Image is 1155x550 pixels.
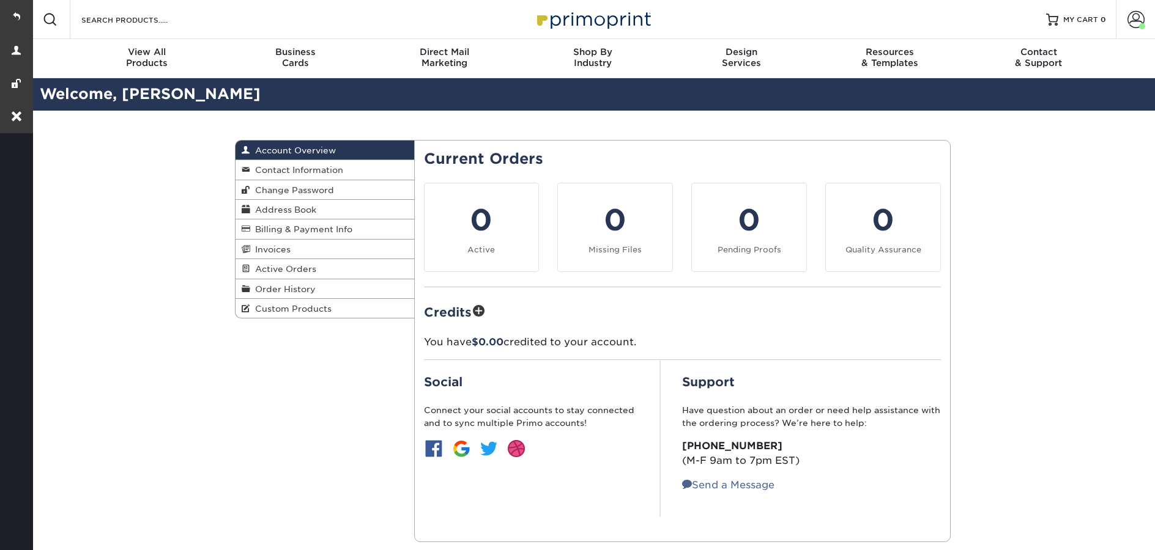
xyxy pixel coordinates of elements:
[73,39,221,78] a: View AllProducts
[370,46,519,68] div: Marketing
[467,245,495,254] small: Active
[964,46,1113,57] span: Contact
[250,244,291,254] span: Invoices
[472,336,503,348] span: $0.00
[236,160,414,180] a: Contact Information
[236,219,414,239] a: Billing & Payment Info
[682,440,782,452] strong: [PHONE_NUMBER]
[815,46,964,57] span: Resources
[507,439,526,458] img: btn-dribbble.jpg
[424,375,638,389] h2: Social
[1063,15,1098,25] span: MY CART
[250,264,316,274] span: Active Orders
[236,200,414,219] a: Address Book
[250,165,343,175] span: Contact Information
[73,46,221,68] div: Products
[519,46,667,68] div: Industry
[250,224,352,234] span: Billing & Payment Info
[667,46,815,68] div: Services
[236,240,414,259] a: Invoices
[236,180,414,200] a: Change Password
[221,39,370,78] a: BusinessCards
[451,439,471,458] img: btn-google.jpg
[432,198,532,242] div: 0
[221,46,370,68] div: Cards
[479,439,499,458] img: btn-twitter.jpg
[519,39,667,78] a: Shop ByIndustry
[370,46,519,57] span: Direct Mail
[236,141,414,160] a: Account Overview
[845,245,921,254] small: Quality Assurance
[691,183,807,272] a: 0 Pending Proofs
[250,284,316,294] span: Order History
[73,46,221,57] span: View All
[699,198,799,242] div: 0
[250,304,332,313] span: Custom Products
[964,39,1113,78] a: Contact& Support
[1101,15,1106,24] span: 0
[424,302,941,321] h2: Credits
[667,39,815,78] a: DesignServices
[424,335,941,350] p: You have credited to your account.
[682,375,941,389] h2: Support
[682,479,774,491] a: Send a Message
[565,198,665,242] div: 0
[682,404,941,429] p: Have question about an order or need help assistance with the ordering process? We’re here to help:
[532,6,654,32] img: Primoprint
[31,83,1155,106] h2: Welcome, [PERSON_NAME]
[667,46,815,57] span: Design
[815,39,964,78] a: Resources& Templates
[589,245,642,254] small: Missing Files
[424,404,638,429] p: Connect your social accounts to stay connected and to sync multiple Primo accounts!
[519,46,667,57] span: Shop By
[250,145,336,155] span: Account Overview
[833,198,933,242] div: 0
[682,439,941,468] p: (M-F 9am to 7pm EST)
[424,150,941,168] h2: Current Orders
[221,46,370,57] span: Business
[825,183,941,272] a: 0 Quality Assurance
[250,185,334,195] span: Change Password
[80,12,199,27] input: SEARCH PRODUCTS.....
[236,279,414,299] a: Order History
[250,205,316,215] span: Address Book
[370,39,519,78] a: Direct MailMarketing
[236,259,414,279] a: Active Orders
[424,439,444,458] img: btn-facebook.jpg
[557,183,673,272] a: 0 Missing Files
[718,245,781,254] small: Pending Proofs
[424,183,540,272] a: 0 Active
[815,46,964,68] div: & Templates
[964,46,1113,68] div: & Support
[236,299,414,318] a: Custom Products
